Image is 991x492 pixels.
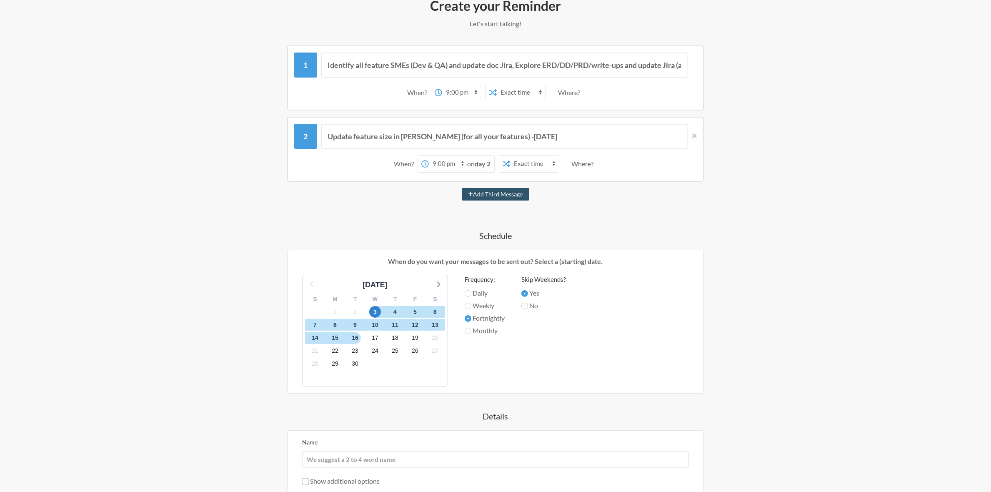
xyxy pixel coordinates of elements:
input: Yes [521,290,528,297]
h4: Details [254,410,737,422]
label: Skip Weekends? [521,275,566,284]
input: Fortnightly [465,315,471,322]
input: Message [321,53,688,78]
input: Weekly [465,303,471,309]
div: M [325,293,345,306]
div: W [365,293,385,306]
span: Friday, October 3, 2025 [369,306,381,318]
span: Wednesday, October 1, 2025 [329,306,341,318]
label: Fortnightly [465,313,505,323]
p: When do you want your messages to be sent out? Select a (starting) date. [294,256,697,266]
label: Daily [465,288,505,298]
span: Wednesday, October 15, 2025 [329,332,341,344]
span: Thursday, October 2, 2025 [349,306,361,318]
div: T [385,293,405,306]
span: Saturday, October 25, 2025 [389,345,401,357]
div: When? [394,155,418,173]
div: [DATE] [359,279,391,291]
span: Tuesday, October 14, 2025 [309,332,321,344]
span: Tuesday, October 21, 2025 [309,345,321,357]
span: Friday, October 24, 2025 [369,345,381,357]
button: Add Third Message [462,188,529,201]
span: Sunday, October 5, 2025 [409,306,421,318]
div: F [405,293,425,306]
p: Let's start talking! [254,19,737,29]
input: Daily [465,290,471,297]
span: Saturday, October 18, 2025 [389,332,401,344]
label: Show additional options [302,477,380,485]
input: Message [321,124,688,149]
label: Weekly [465,301,505,311]
input: Monthly [465,328,471,334]
span: Sunday, October 19, 2025 [409,332,421,344]
span: Friday, October 17, 2025 [369,332,381,344]
label: Monthly [465,326,505,336]
span: Thursday, October 30, 2025 [349,358,361,370]
span: Wednesday, October 29, 2025 [329,358,341,370]
label: Name [302,439,318,446]
span: Wednesday, October 8, 2025 [329,319,341,331]
label: Yes [521,288,566,298]
span: Monday, October 6, 2025 [429,306,441,318]
div: Where? [558,84,584,101]
div: S [425,293,445,306]
label: Frequency: [465,275,505,284]
span: Sunday, October 26, 2025 [409,345,421,357]
span: Wednesday, October 22, 2025 [329,345,341,357]
span: Saturday, October 11, 2025 [389,319,401,331]
h4: Schedule [254,230,737,241]
span: Thursday, October 9, 2025 [349,319,361,331]
span: Monday, October 20, 2025 [429,332,441,344]
input: We suggest a 2 to 4 word name [302,451,689,468]
div: When? [408,84,431,101]
span: Thursday, October 16, 2025 [349,332,361,344]
span: Monday, October 13, 2025 [429,319,441,331]
span: Tuesday, October 7, 2025 [309,319,321,331]
strong: day 2 [475,160,491,168]
div: S [305,293,325,306]
span: Thursday, October 23, 2025 [349,345,361,357]
span: on [468,160,491,168]
div: T [345,293,365,306]
div: Where? [572,155,597,173]
input: No [521,303,528,309]
span: Sunday, October 12, 2025 [409,319,421,331]
span: Saturday, October 4, 2025 [389,306,401,318]
span: Tuesday, October 28, 2025 [309,358,321,370]
span: Friday, October 10, 2025 [369,319,381,331]
span: Monday, October 27, 2025 [429,345,441,357]
input: Show additional options [302,478,309,485]
label: No [521,301,566,311]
